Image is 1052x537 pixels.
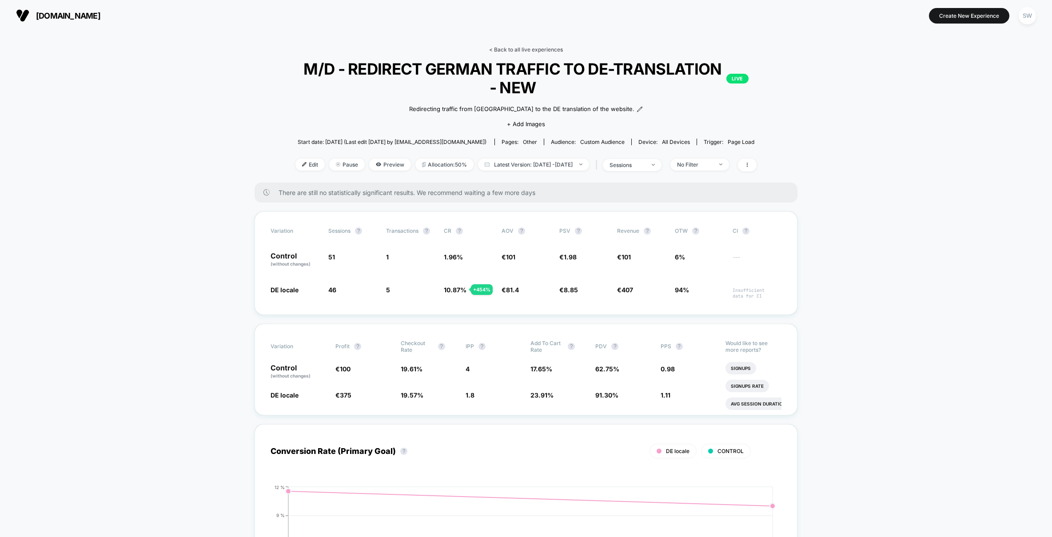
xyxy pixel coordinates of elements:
[354,343,361,350] button: ?
[666,448,689,454] span: DE locale
[675,253,685,261] span: 6%
[644,227,651,235] button: ?
[340,365,351,373] span: 100
[444,253,463,261] span: 1.96 %
[335,365,351,373] span: €
[518,227,525,235] button: ?
[551,139,625,145] div: Audience:
[676,343,683,350] button: ?
[355,227,362,235] button: ?
[502,286,519,294] span: €
[595,391,618,399] span: 91.30 %
[466,391,474,399] span: 1.8
[275,484,285,489] tspan: 12 %
[568,343,575,350] button: ?
[502,253,515,261] span: €
[1016,7,1039,25] button: SW
[401,391,423,399] span: 19.57 %
[409,105,634,114] span: Redirecting traffic from [GEOGRAPHIC_DATA] to the DE translation of the website.
[733,227,781,235] span: CI
[485,162,490,167] img: calendar
[438,343,445,350] button: ?
[725,340,781,353] p: Would like to see more reports?
[502,227,514,234] span: AOV
[742,227,749,235] button: ?
[595,343,607,350] span: PDV
[401,365,422,373] span: 19.61 %
[595,365,619,373] span: 62.75 %
[1019,7,1036,24] div: SW
[575,227,582,235] button: ?
[564,253,577,261] span: 1.98
[271,227,319,235] span: Variation
[728,139,754,145] span: Page Load
[507,120,545,127] span: + Add Images
[328,286,336,294] span: 46
[303,60,749,97] span: M/D - REDIRECT GERMAN TRAFFIC TO DE-TRANSLATION - NEW
[401,340,434,353] span: Checkout Rate
[617,286,633,294] span: €
[506,253,515,261] span: 101
[36,11,100,20] span: [DOMAIN_NAME]
[271,261,311,267] span: (without changes)
[564,286,578,294] span: 8.85
[559,253,577,261] span: €
[422,162,426,167] img: rebalance
[298,139,486,145] span: Start date: [DATE] (Last edit [DATE] by [EMAIL_ADDRESS][DOMAIN_NAME])
[415,159,474,171] span: Allocation: 50%
[340,391,351,399] span: 375
[662,139,690,145] span: all devices
[478,343,486,350] button: ?
[329,159,365,171] span: Pause
[466,343,474,350] span: IPP
[733,287,781,299] span: Insufficient data for CI
[929,8,1009,24] button: Create New Experience
[617,253,631,261] span: €
[271,286,299,294] span: DE locale
[622,253,631,261] span: 101
[725,362,756,374] li: Signups
[579,163,582,165] img: end
[444,286,466,294] span: 10.87 %
[611,343,618,350] button: ?
[386,227,418,234] span: Transactions
[559,227,570,234] span: PSV
[652,164,655,166] img: end
[717,448,744,454] span: CONTROL
[610,162,645,168] div: sessions
[661,391,670,399] span: 1.11
[559,286,578,294] span: €
[335,391,351,399] span: €
[506,286,519,294] span: 81.4
[580,139,625,145] span: Custom Audience
[400,448,407,455] button: ?
[530,365,552,373] span: 17.65 %
[369,159,411,171] span: Preview
[677,161,713,168] div: No Filter
[530,340,563,353] span: Add To Cart Rate
[523,139,537,145] span: other
[13,8,103,23] button: [DOMAIN_NAME]
[456,227,463,235] button: ?
[631,139,697,145] span: Device:
[295,159,325,171] span: Edit
[386,286,390,294] span: 5
[530,391,554,399] span: 23.91 %
[271,364,327,379] p: Control
[704,139,754,145] div: Trigger:
[444,227,451,234] span: CR
[335,343,350,350] span: Profit
[276,513,285,518] tspan: 9 %
[594,159,603,171] span: |
[471,284,493,295] div: + 454 %
[725,380,769,392] li: Signups Rate
[733,255,781,267] span: ---
[675,286,689,294] span: 94%
[271,373,311,378] span: (without changes)
[489,46,563,53] a: < Back to all live experiences
[302,162,307,167] img: edit
[336,162,340,167] img: end
[466,365,470,373] span: 4
[725,398,792,410] li: Avg Session Duration
[328,227,351,234] span: Sessions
